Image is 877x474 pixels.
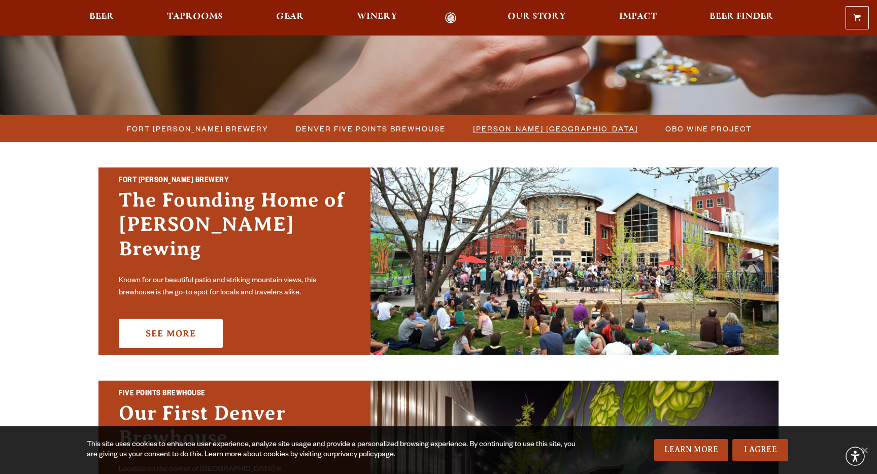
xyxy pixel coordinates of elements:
[121,121,274,136] a: Fort [PERSON_NAME] Brewery
[290,121,451,136] a: Denver Five Points Brewhouse
[473,121,638,136] span: [PERSON_NAME] [GEOGRAPHIC_DATA]
[119,188,350,271] h3: The Founding Home of [PERSON_NAME] Brewing
[334,451,378,459] a: privacy policy
[296,121,446,136] span: Denver Five Points Brewhouse
[467,121,643,136] a: [PERSON_NAME] [GEOGRAPHIC_DATA]
[119,175,350,188] h2: Fort [PERSON_NAME] Brewery
[659,121,757,136] a: OBC Wine Project
[160,12,229,24] a: Taprooms
[269,12,311,24] a: Gear
[732,439,788,461] a: I Agree
[357,13,397,21] span: Winery
[350,12,404,24] a: Winery
[87,440,583,460] div: This site uses cookies to enhance user experience, analyze site usage and provide a personalized ...
[127,121,268,136] span: Fort [PERSON_NAME] Brewery
[370,167,779,355] img: Fort Collins Brewery & Taproom'
[119,319,223,348] a: See More
[501,12,572,24] a: Our Story
[119,401,350,460] h3: Our First Denver Brewhouse
[83,12,121,24] a: Beer
[665,121,752,136] span: OBC Wine Project
[276,13,304,21] span: Gear
[619,13,657,21] span: Impact
[710,13,773,21] span: Beer Finder
[119,275,350,299] p: Known for our beautiful patio and striking mountain views, this brewhouse is the go-to spot for l...
[431,12,469,24] a: Odell Home
[703,12,780,24] a: Beer Finder
[167,13,223,21] span: Taprooms
[508,13,566,21] span: Our Story
[613,12,663,24] a: Impact
[119,388,350,401] h2: Five Points Brewhouse
[654,439,729,461] a: Learn More
[89,13,114,21] span: Beer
